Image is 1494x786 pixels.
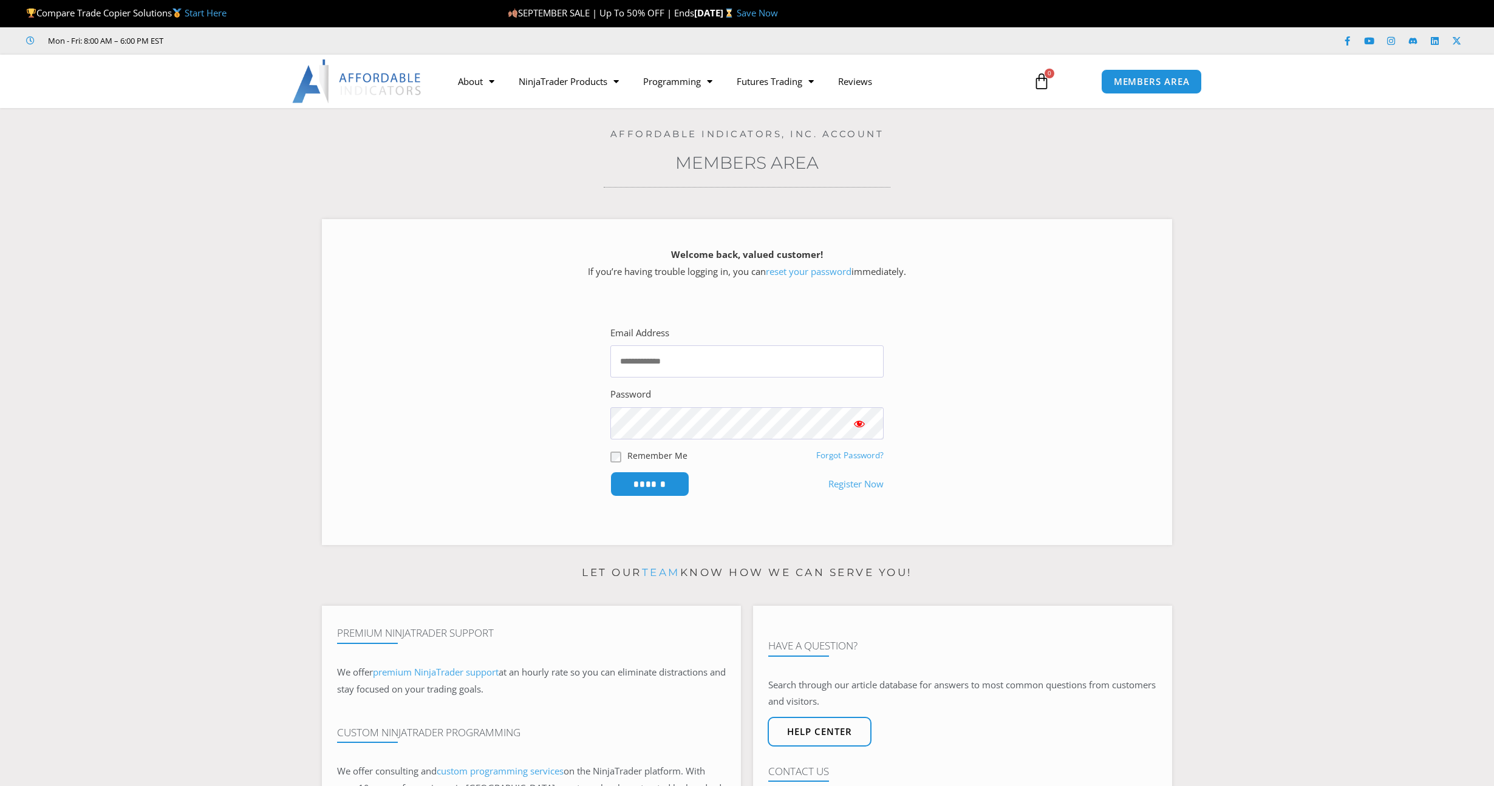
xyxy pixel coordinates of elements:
[437,765,564,777] a: custom programming services
[828,476,884,493] a: Register Now
[508,8,517,18] img: 🍂
[343,246,1151,280] p: If you’re having trouble logging in, you can immediately.
[768,765,1157,778] h4: Contact Us
[787,727,852,736] span: Help center
[610,128,884,140] a: Affordable Indicators, Inc. Account
[1045,69,1054,78] span: 0
[725,67,826,95] a: Futures Trading
[627,449,687,462] label: Remember Me
[337,627,726,639] h4: Premium NinjaTrader Support
[631,67,725,95] a: Programming
[768,677,1157,711] p: Search through our article database for answers to most common questions from customers and visit...
[768,640,1157,652] h4: Have A Question?
[337,765,564,777] span: We offer consulting and
[337,666,373,678] span: We offer
[373,666,499,678] a: premium NinjaTrader support
[508,7,694,19] span: SEPTEMBER SALE | Up To 50% OFF | Ends
[1015,64,1068,99] a: 0
[45,33,163,48] span: Mon - Fri: 8:00 AM – 6:00 PM EST
[180,35,363,47] iframe: Customer reviews powered by Trustpilot
[675,152,819,173] a: Members Area
[768,717,871,747] a: Help center
[172,8,182,18] img: 🥇
[1114,77,1190,86] span: MEMBERS AREA
[610,325,669,342] label: Email Address
[337,666,726,695] span: at an hourly rate so you can eliminate distractions and stay focused on your trading goals.
[610,386,651,403] label: Password
[26,7,227,19] span: Compare Trade Copier Solutions
[446,67,1019,95] nav: Menu
[1101,69,1202,94] a: MEMBERS AREA
[671,248,823,260] strong: Welcome back, valued customer!
[292,59,423,103] img: LogoAI | Affordable Indicators – NinjaTrader
[322,563,1172,583] p: Let our know how we can serve you!
[725,8,734,18] img: ⌛
[642,566,680,578] a: team
[507,67,631,95] a: NinjaTrader Products
[835,407,884,439] button: Show password
[694,7,736,19] strong: [DATE]
[826,67,884,95] a: Reviews
[337,727,726,739] h4: Custom NinjaTrader Programming
[737,7,778,19] a: Save Now
[27,8,36,18] img: 🏆
[446,67,507,95] a: About
[766,265,851,277] a: reset your password
[185,7,227,19] a: Start Here
[816,450,884,461] a: Forgot Password?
